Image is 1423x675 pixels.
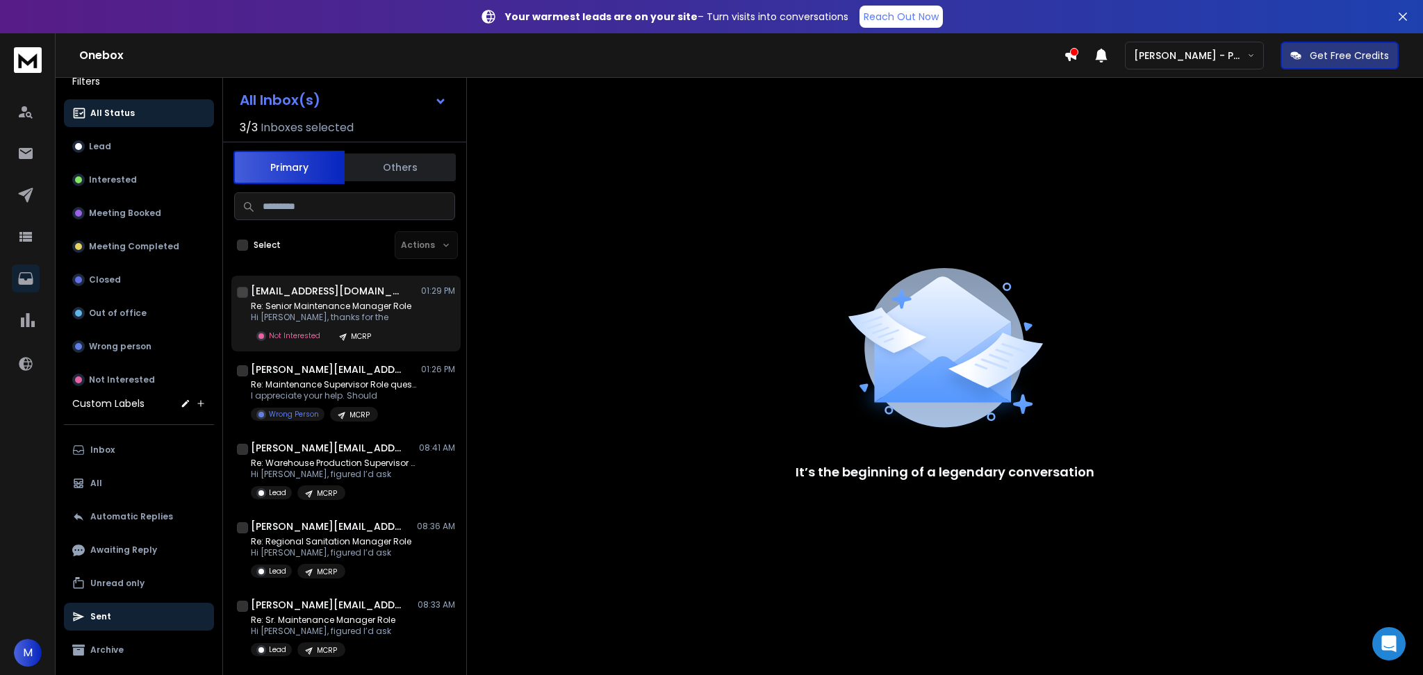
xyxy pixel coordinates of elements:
p: Lead [269,566,286,576]
p: Re: Warehouse Production Supervisor Role [251,458,418,469]
p: 01:26 PM [421,364,455,375]
button: Out of office [64,299,214,327]
p: Hi [PERSON_NAME], figured I’d ask [251,547,411,558]
p: Wrong person [89,341,151,352]
p: It’s the beginning of a legendary conversation [796,462,1094,482]
p: Sent [90,611,111,622]
a: Reach Out Now [859,6,943,28]
button: All Status [64,99,214,127]
p: MCRP [317,567,337,577]
button: Get Free Credits [1281,42,1399,69]
p: Closed [89,274,121,285]
p: Lead [269,644,286,655]
p: 08:33 AM [418,599,455,610]
p: All [90,478,102,489]
button: Lead [64,133,214,160]
button: Interested [64,166,214,194]
p: Get Free Credits [1310,49,1389,62]
p: Inbox [90,444,115,456]
button: Closed [64,266,214,294]
p: Hi [PERSON_NAME], thanks for the [251,312,411,323]
h1: [PERSON_NAME][EMAIL_ADDRESS][PERSON_NAME][DOMAIN_NAME] [251,598,404,612]
p: I appreciate your help. Should [251,390,418,401]
p: Re: Sr. Maintenance Manager Role [251,615,395,626]
label: Select [254,240,281,251]
h1: [PERSON_NAME][EMAIL_ADDRESS][PERSON_NAME][DOMAIN_NAME] [251,519,404,533]
p: Re: Maintenance Supervisor Role question [251,379,418,390]
p: MCRP [317,645,337,656]
h1: [EMAIL_ADDRESS][DOMAIN_NAME] [251,284,404,298]
p: Unread only [90,578,145,589]
button: Inbox [64,436,214,464]
h3: Inboxes selected [261,119,354,136]
button: Wrong person [64,333,214,360]
p: 08:41 AM [419,442,455,453]
h1: [PERSON_NAME][EMAIL_ADDRESS][PERSON_NAME][DOMAIN_NAME] [251,362,404,376]
h1: [PERSON_NAME][EMAIL_ADDRESS][DOMAIN_NAME] [251,441,404,455]
button: Not Interested [64,366,214,394]
h3: Filters [64,72,214,91]
p: MCRP [349,410,370,420]
button: M [14,639,42,667]
p: MCRP [317,488,337,499]
p: Archive [90,644,124,656]
strong: Your warmest leads are on your site [505,10,698,24]
p: 08:36 AM [417,521,455,532]
span: 3 / 3 [240,119,258,136]
p: All Status [90,108,135,119]
button: Meeting Booked [64,199,214,227]
p: Re: Regional Sanitation Manager Role [251,536,411,547]
p: [PERSON_NAME] - Profound Recruiting [1134,49,1247,62]
img: logo [14,47,42,73]
p: Awaiting Reply [90,544,157,556]
p: Lead [89,141,111,152]
button: Sent [64,603,214,631]
p: Lead [269,487,286,498]
button: Meeting Completed [64,233,214,260]
p: Automatic Replies [90,511,173,522]
h3: Custom Labels [72,397,145,410]
div: Open Intercom Messenger [1372,627,1406,660]
button: Awaiting Reply [64,536,214,564]
p: – Turn visits into conversations [505,10,848,24]
p: Not Interested [89,374,155,385]
button: Automatic Replies [64,503,214,531]
button: Unread only [64,569,214,597]
h1: Onebox [79,47,1064,64]
button: All [64,469,214,497]
p: Meeting Completed [89,241,179,252]
h1: All Inbox(s) [240,93,320,107]
button: Archive [64,636,214,664]
p: Reach Out Now [864,10,939,24]
p: Interested [89,174,137,185]
button: All Inbox(s) [229,86,458,114]
button: Primary [233,151,345,184]
p: 01:29 PM [421,285,455,297]
p: Not Interested [269,331,320,341]
p: Hi [PERSON_NAME], figured I’d ask [251,469,418,480]
p: Re: Senior Maintenance Manager Role [251,301,411,312]
button: Others [345,152,456,183]
p: Meeting Booked [89,208,161,219]
p: MCRP [351,331,371,342]
p: Wrong Person [269,409,319,419]
p: Out of office [89,308,147,319]
p: Hi [PERSON_NAME], figured I’d ask [251,626,395,637]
